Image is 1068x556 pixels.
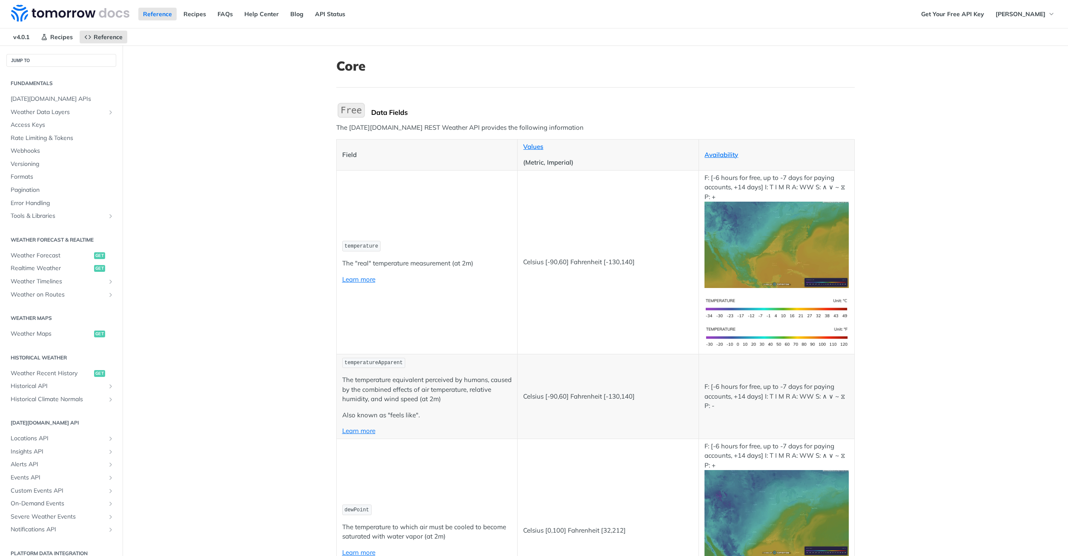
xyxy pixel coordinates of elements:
[704,332,848,340] span: Expand image
[6,485,116,497] a: Custom Events APIShow subpages for Custom Events API
[6,184,116,197] a: Pagination
[11,134,114,143] span: Rate Limiting & Tokens
[523,392,693,402] p: Celsius [-90,60] Fahrenheit [-130,140]
[138,8,177,20] a: Reference
[179,8,211,20] a: Recipes
[6,145,116,157] a: Webhooks
[11,108,105,117] span: Weather Data Layers
[704,240,848,248] span: Expand image
[11,121,114,129] span: Access Keys
[6,132,116,145] a: Rate Limiting & Tokens
[11,513,105,521] span: Severe Weather Events
[523,158,693,168] p: (Metric, Imperial)
[6,210,116,222] a: Tools & LibrariesShow subpages for Tools & Libraries
[6,393,116,406] a: Historical Climate NormalsShow subpages for Historical Climate Normals
[50,33,73,41] span: Recipes
[11,369,92,378] span: Weather Recent History
[94,252,105,259] span: get
[6,380,116,393] a: Historical APIShow subpages for Historical API
[6,367,116,380] a: Weather Recent Historyget
[310,8,350,20] a: API Status
[107,461,114,468] button: Show subpages for Alerts API
[11,395,105,404] span: Historical Climate Normals
[11,212,105,220] span: Tools & Libraries
[6,106,116,119] a: Weather Data LayersShow subpages for Weather Data Layers
[107,396,114,403] button: Show subpages for Historical Climate Normals
[107,474,114,481] button: Show subpages for Events API
[107,488,114,494] button: Show subpages for Custom Events API
[704,304,848,312] span: Expand image
[11,330,92,338] span: Weather Maps
[6,197,116,210] a: Error Handling
[336,123,855,133] p: The [DATE][DOMAIN_NAME] REST Weather API provides the following information
[94,370,105,377] span: get
[11,277,105,286] span: Weather Timelines
[342,427,375,435] a: Learn more
[523,143,543,151] a: Values
[107,448,114,455] button: Show subpages for Insights API
[991,8,1059,20] button: [PERSON_NAME]
[286,8,308,20] a: Blog
[342,259,512,268] p: The "real" temperature measurement (at 2m)
[6,262,116,275] a: Realtime Weatherget
[6,249,116,262] a: Weather Forecastget
[342,522,512,542] p: The temperature to which air must be cooled to become saturated with water vapor (at 2m)
[107,291,114,298] button: Show subpages for Weather on Routes
[6,471,116,484] a: Events APIShow subpages for Events API
[6,236,116,244] h2: Weather Forecast & realtime
[36,31,77,43] a: Recipes
[704,151,738,159] a: Availability
[6,158,116,171] a: Versioning
[9,31,34,43] span: v4.0.1
[94,265,105,272] span: get
[240,8,283,20] a: Help Center
[107,500,114,507] button: Show subpages for On-Demand Events
[11,199,114,208] span: Error Handling
[213,8,238,20] a: FAQs
[342,375,512,404] p: The temperature equivalent perceived by humans, caused by the combined effects of air temperature...
[523,257,693,267] p: Celsius [-90,60] Fahrenheit [-130,140]
[916,8,989,20] a: Get Your Free API Key
[11,95,114,103] span: [DATE][DOMAIN_NAME] APIs
[11,251,92,260] span: Weather Forecast
[107,109,114,116] button: Show subpages for Weather Data Layers
[6,171,116,183] a: Formats
[107,435,114,442] button: Show subpages for Locations API
[996,10,1045,18] span: [PERSON_NAME]
[6,445,116,458] a: Insights APIShow subpages for Insights API
[11,160,114,168] span: Versioning
[11,499,105,508] span: On-Demand Events
[371,108,855,117] div: Data Fields
[11,525,105,534] span: Notifications API
[11,5,129,22] img: Tomorrow.io Weather API Docs
[704,382,848,411] p: F: [-6 hours for free, up to -7 days for paying accounts, +14 days] I: T I M R A: WW S: ∧ ∨ ~ ⧖ P: -
[342,411,512,420] p: Also known as "feels like".
[6,458,116,471] a: Alerts APIShow subpages for Alerts API
[342,505,372,515] code: dewPoint
[94,331,105,337] span: get
[6,432,116,445] a: Locations APIShow subpages for Locations API
[6,275,116,288] a: Weather TimelinesShow subpages for Weather Timelines
[342,241,381,251] code: temperature
[342,358,405,368] code: temperatureApparent
[6,314,116,322] h2: Weather Maps
[6,419,116,427] h2: [DATE][DOMAIN_NAME] API
[80,31,127,43] a: Reference
[342,150,512,160] p: Field
[11,173,114,181] span: Formats
[6,119,116,131] a: Access Keys
[6,328,116,340] a: Weather Mapsget
[11,448,105,456] span: Insights API
[523,526,693,536] p: Celsius [0,100] Fahrenheit [32,212]
[704,173,848,288] p: F: [-6 hours for free, up to -7 days for paying accounts, +14 days] I: T I M R A: WW S: ∧ ∨ ~ ⧖ P: +
[6,510,116,523] a: Severe Weather EventsShow subpages for Severe Weather Events
[11,291,105,299] span: Weather on Routes
[6,80,116,87] h2: Fundamentals
[107,526,114,533] button: Show subpages for Notifications API
[704,509,848,517] span: Expand image
[6,354,116,362] h2: Historical Weather
[107,213,114,220] button: Show subpages for Tools & Libraries
[107,278,114,285] button: Show subpages for Weather Timelines
[336,58,855,74] h1: Core
[11,186,114,194] span: Pagination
